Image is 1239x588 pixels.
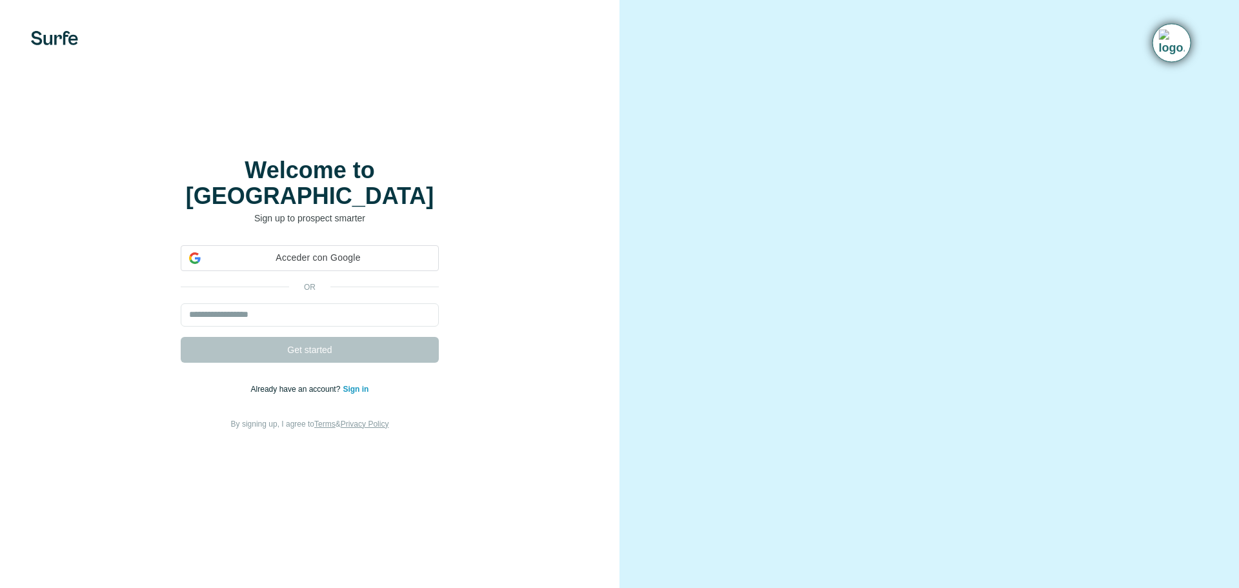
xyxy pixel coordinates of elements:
a: Privacy Policy [341,420,389,429]
p: or [289,281,330,293]
img: Timeline extension [1159,29,1185,57]
a: Terms [314,420,336,429]
span: By signing up, I agree to & [231,420,389,429]
a: Sign in [343,385,368,394]
div: Acceder con Google [181,245,439,271]
span: Acceder con Google [206,251,430,265]
h1: Welcome to [GEOGRAPHIC_DATA] [181,157,439,209]
span: Already have an account? [251,385,343,394]
img: Surfe's logo [31,31,78,45]
p: Sign up to prospect smarter [181,212,439,225]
